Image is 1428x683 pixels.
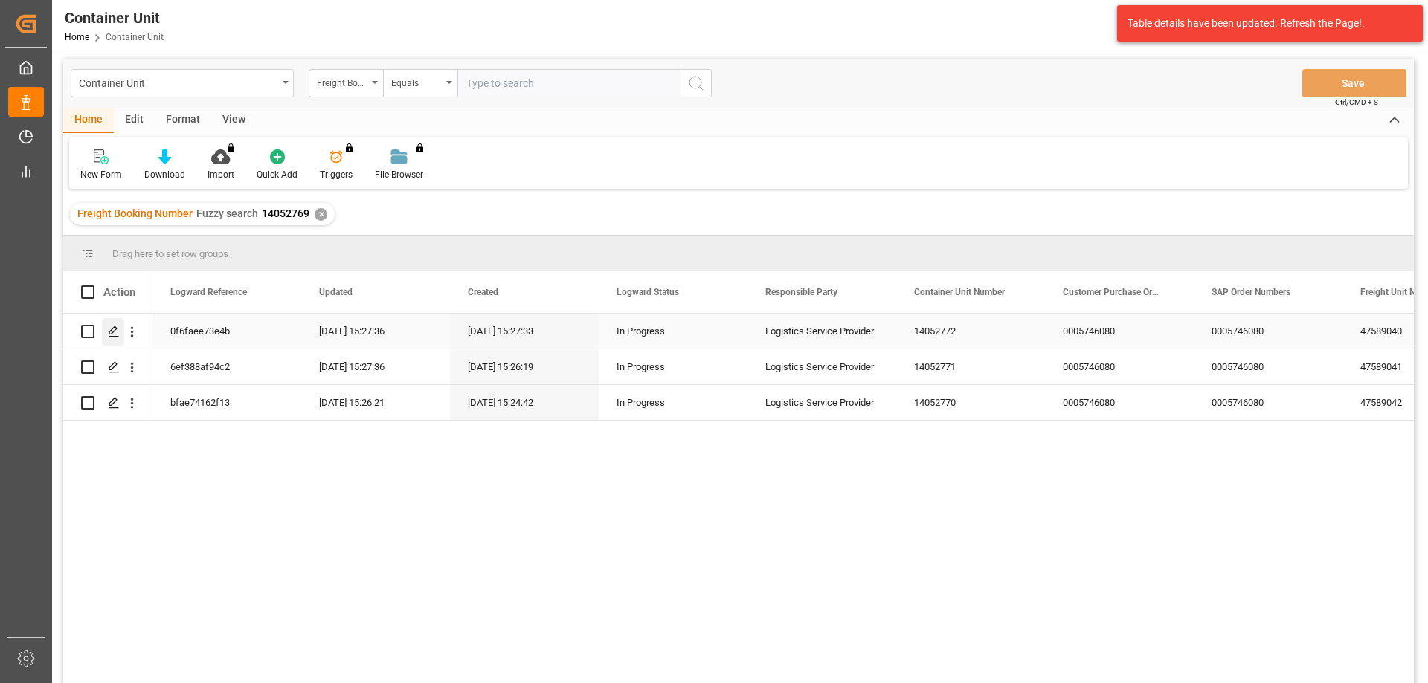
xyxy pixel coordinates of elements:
div: Press SPACE to select this row. [63,314,152,349]
div: Quick Add [257,168,297,181]
div: [DATE] 15:27:33 [450,314,599,349]
div: 14052770 [896,385,1045,420]
div: Press SPACE to select this row. [63,349,152,385]
span: 14052769 [262,207,309,219]
div: Format [155,108,211,133]
div: Table details have been updated. Refresh the Page!. [1128,16,1401,31]
span: Freight Booking Number [77,207,193,219]
div: In Progress [617,314,730,349]
div: Container Unit [79,73,277,91]
button: open menu [383,69,457,97]
span: Container Unit Number [914,287,1005,297]
div: bfae74162f13 [152,385,301,420]
span: Logward Status [617,287,679,297]
span: Customer Purchase Order Numbers [1063,287,1162,297]
span: Drag here to set row groups [112,248,228,259]
div: Equals [391,73,442,90]
div: View [211,108,257,133]
div: Action [103,285,135,299]
div: [DATE] 15:26:19 [450,349,599,384]
button: open menu [309,69,383,97]
div: [DATE] 15:26:21 [301,385,450,420]
div: 0005746080 [1194,314,1342,349]
div: 6ef388af94c2 [152,349,301,384]
div: 0005746080 [1045,349,1194,384]
div: Press SPACE to select this row. [63,385,152,421]
span: SAP Order Numbers [1212,287,1290,297]
span: Created [468,287,498,297]
span: Fuzzy search [196,207,258,219]
div: ✕ [315,208,327,221]
button: Save [1302,69,1406,97]
div: Logistics Service Provider [747,314,896,349]
div: Freight Booking Number [317,73,367,90]
div: 14052772 [896,314,1045,349]
input: Type to search [457,69,681,97]
div: 14052771 [896,349,1045,384]
div: 0005746080 [1194,385,1342,420]
div: Logistics Service Provider [747,349,896,384]
div: In Progress [617,386,730,420]
div: 0005746080 [1045,314,1194,349]
div: 0005746080 [1045,385,1194,420]
div: [DATE] 15:24:42 [450,385,599,420]
div: Home [63,108,114,133]
div: 0f6faee73e4b [152,314,301,349]
div: 0005746080 [1194,349,1342,384]
div: New Form [80,168,122,181]
div: [DATE] 15:27:36 [301,314,450,349]
div: Logistics Service Provider [747,385,896,420]
div: Download [144,168,185,181]
div: [DATE] 15:27:36 [301,349,450,384]
div: Container Unit [65,7,164,29]
a: Home [65,32,89,42]
button: open menu [71,69,294,97]
span: Responsible Party [765,287,837,297]
span: Updated [319,287,353,297]
span: Logward Reference [170,287,247,297]
button: search button [681,69,712,97]
div: In Progress [617,350,730,384]
span: Ctrl/CMD + S [1335,97,1378,108]
div: Edit [114,108,155,133]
